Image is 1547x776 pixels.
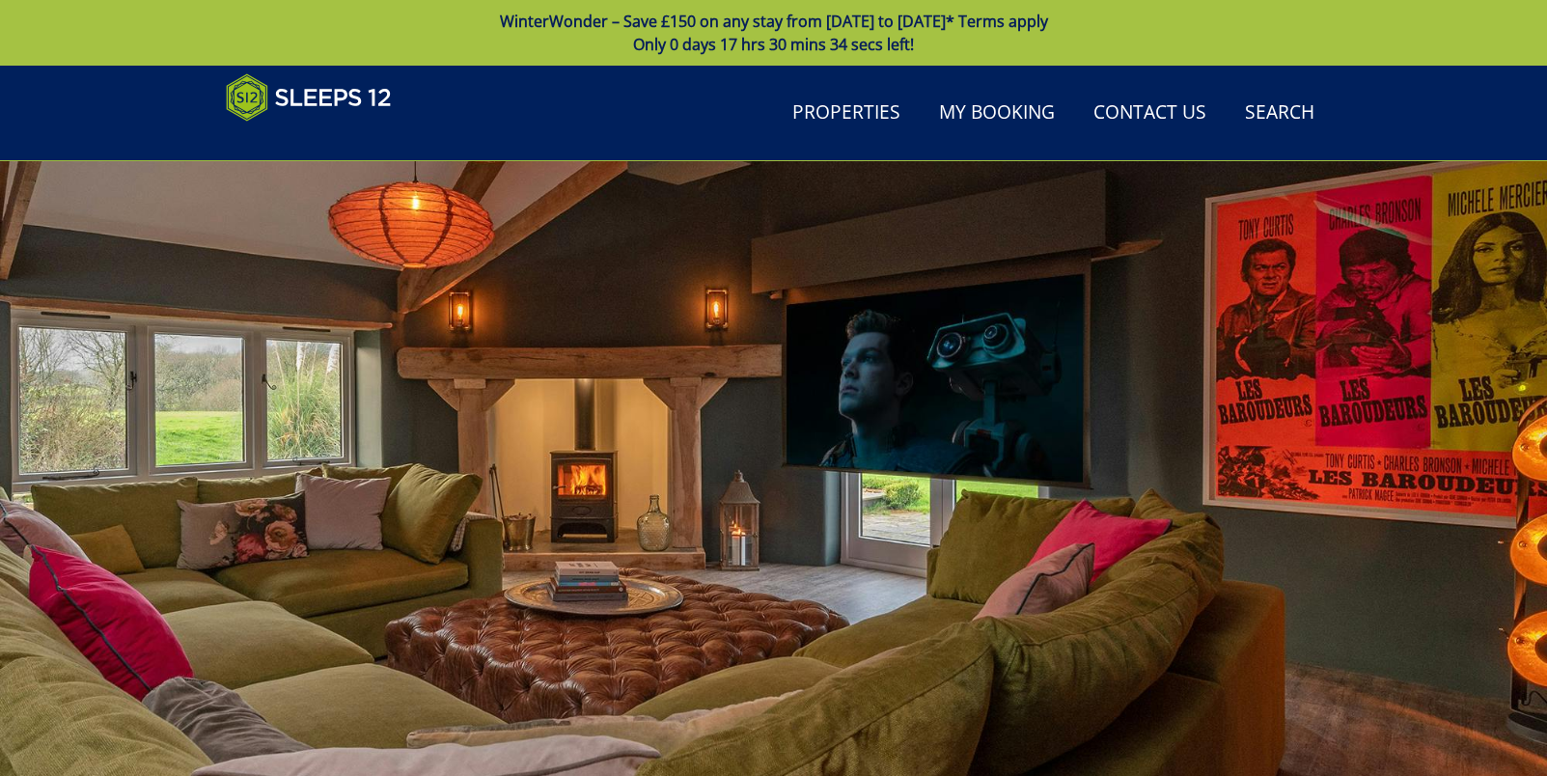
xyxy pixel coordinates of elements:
span: Only 0 days 17 hrs 30 mins 34 secs left! [633,34,914,55]
a: Contact Us [1086,92,1214,135]
img: Sleeps 12 [226,73,392,122]
a: Properties [785,92,908,135]
iframe: Customer reviews powered by Trustpilot [216,133,419,150]
a: My Booking [931,92,1063,135]
iframe: LiveChat chat widget [1169,87,1547,776]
